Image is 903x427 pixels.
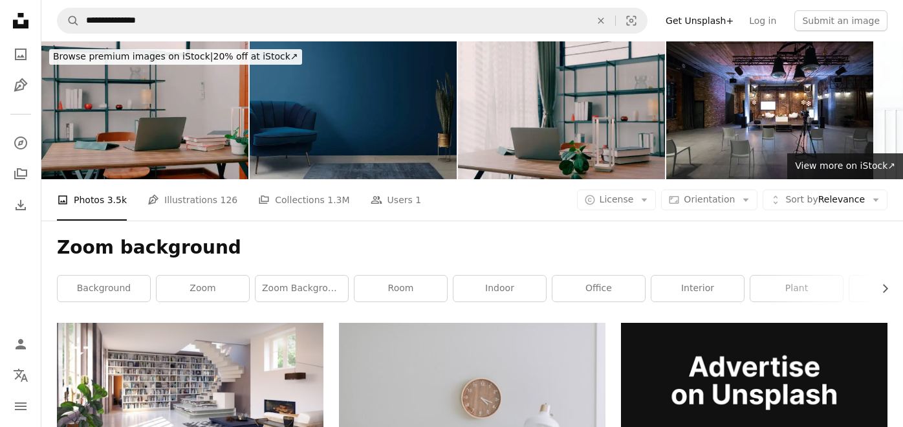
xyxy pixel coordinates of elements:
[684,194,735,204] span: Orientation
[873,276,887,301] button: scroll list to the right
[53,51,298,61] span: 20% off at iStock ↗
[371,179,422,221] a: Users 1
[8,72,34,98] a: Illustrations
[415,193,421,207] span: 1
[458,41,665,179] img: Table with Laptop and Studying Supplies, Ready for Upcoming Online Class.
[741,10,784,31] a: Log in
[763,190,887,210] button: Sort byRelevance
[250,41,457,179] img: Retro living room interior design
[221,193,238,207] span: 126
[658,10,741,31] a: Get Unsplash+
[8,161,34,187] a: Collections
[8,393,34,419] button: Menu
[354,276,447,301] a: room
[616,8,647,33] button: Visual search
[339,406,605,417] a: white desk lamp beside green plant
[147,179,237,221] a: Illustrations 126
[552,276,645,301] a: office
[666,41,873,179] img: Modern seminar space in convention center
[577,190,657,210] button: License
[8,8,34,36] a: Home — Unsplash
[58,8,80,33] button: Search Unsplash
[785,194,818,204] span: Sort by
[651,276,744,301] a: interior
[157,276,249,301] a: zoom
[58,276,150,301] a: background
[8,130,34,156] a: Explore
[8,41,34,67] a: Photos
[795,160,895,171] span: View more on iStock ↗
[750,276,843,301] a: plant
[8,331,34,357] a: Log in / Sign up
[41,41,310,72] a: Browse premium images on iStock|20% off at iStock↗
[785,193,865,206] span: Relevance
[661,190,757,210] button: Orientation
[41,41,248,179] img: Table with Laptop and Studying Supplies, Ready for Upcoming Online Class.
[8,362,34,388] button: Language
[258,179,349,221] a: Collections 1.3M
[453,276,546,301] a: indoor
[57,397,323,408] a: modern living interior. 3d rendering concept design
[57,236,887,259] h1: Zoom background
[587,8,615,33] button: Clear
[327,193,349,207] span: 1.3M
[787,153,903,179] a: View more on iStock↗
[794,10,887,31] button: Submit an image
[57,8,647,34] form: Find visuals sitewide
[53,51,213,61] span: Browse premium images on iStock |
[8,192,34,218] a: Download History
[256,276,348,301] a: zoom background office
[600,194,634,204] span: License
